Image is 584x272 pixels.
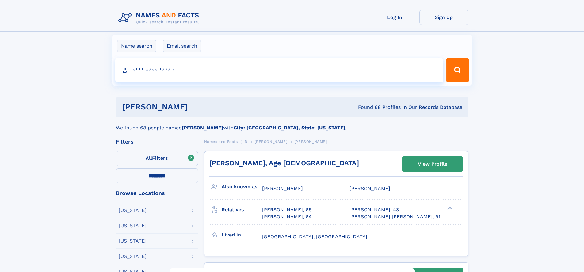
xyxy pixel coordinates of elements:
[419,10,468,25] a: Sign Up
[349,206,399,213] a: [PERSON_NAME], 43
[146,155,152,161] span: All
[116,190,198,196] div: Browse Locations
[245,138,248,145] a: D
[262,213,312,220] a: [PERSON_NAME], 64
[418,157,447,171] div: View Profile
[117,40,156,52] label: Name search
[446,58,469,82] button: Search Button
[119,223,147,228] div: [US_STATE]
[273,104,462,111] div: Found 68 Profiles In Our Records Database
[245,140,248,144] span: D
[122,103,273,111] h1: [PERSON_NAME]
[116,117,468,132] div: We found 68 people named with .
[209,159,359,167] a: [PERSON_NAME], Age [DEMOGRAPHIC_DATA]
[119,239,147,243] div: [US_STATE]
[222,230,262,240] h3: Lived in
[234,125,345,131] b: City: [GEOGRAPHIC_DATA], State: [US_STATE]
[254,140,287,144] span: [PERSON_NAME]
[370,10,419,25] a: Log In
[262,206,311,213] a: [PERSON_NAME], 65
[116,151,198,166] label: Filters
[115,58,444,82] input: search input
[116,10,204,26] img: Logo Names and Facts
[294,140,327,144] span: [PERSON_NAME]
[119,254,147,259] div: [US_STATE]
[119,208,147,213] div: [US_STATE]
[204,138,238,145] a: Names and Facts
[116,139,198,144] div: Filters
[446,206,453,210] div: ❯
[262,186,303,191] span: [PERSON_NAME]
[349,213,440,220] a: [PERSON_NAME] [PERSON_NAME], 91
[254,138,287,145] a: [PERSON_NAME]
[402,157,463,171] a: View Profile
[262,234,367,239] span: [GEOGRAPHIC_DATA], [GEOGRAPHIC_DATA]
[222,182,262,192] h3: Also known as
[163,40,201,52] label: Email search
[222,205,262,215] h3: Relatives
[182,125,223,131] b: [PERSON_NAME]
[349,186,390,191] span: [PERSON_NAME]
